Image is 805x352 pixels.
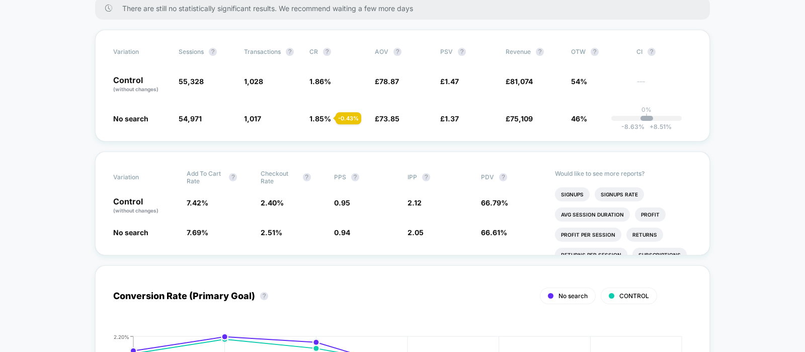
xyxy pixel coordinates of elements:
[179,48,204,55] span: Sessions
[536,48,544,56] button: ?
[244,77,263,86] span: 1,028
[375,48,388,55] span: AOV
[113,207,158,214] span: (without changes)
[113,48,169,56] span: Variation
[351,173,359,181] button: ?
[555,187,590,201] li: Signups
[260,292,268,300] button: ?
[261,170,298,185] span: Checkout Rate
[591,48,599,56] button: ?
[393,48,401,56] button: ?
[445,114,459,123] span: 1.37
[187,198,208,207] span: 7.42 %
[645,123,672,130] span: 8.51 %
[555,170,692,177] p: Would like to see more reports?
[440,77,459,86] span: £
[113,170,169,185] span: Variation
[323,48,331,56] button: ?
[113,76,169,93] p: Control
[481,228,507,237] span: 66.61 %
[408,173,417,181] span: IPP
[209,48,217,56] button: ?
[336,112,361,124] div: - 0.43 %
[379,114,399,123] span: 73.85
[648,48,656,56] button: ?
[408,198,422,207] span: 2.12
[445,77,459,86] span: 1.47
[440,114,459,123] span: £
[179,77,204,86] span: 55,328
[555,228,621,242] li: Profit Per Session
[375,114,399,123] span: £
[187,170,224,185] span: Add To Cart Rate
[114,333,129,339] tspan: 2.20%
[187,228,208,237] span: 7.69 %
[481,198,508,207] span: 66.79 %
[286,48,294,56] button: ?
[621,123,645,130] span: -8.63 %
[334,173,346,181] span: PPS
[571,77,587,86] span: 54%
[122,4,690,13] span: There are still no statistically significant results. We recommend waiting a few more days
[261,198,284,207] span: 2.40 %
[619,292,649,300] span: CONTROL
[113,86,158,92] span: (without changes)
[555,207,630,222] li: Avg Session Duration
[244,48,281,55] span: Transactions
[334,198,350,207] span: 0.95
[375,77,399,86] span: £
[646,113,648,121] p: |
[641,106,652,113] p: 0%
[458,48,466,56] button: ?
[440,48,453,55] span: PSV
[510,114,533,123] span: 75,109
[499,173,507,181] button: ?
[626,228,663,242] li: Returns
[229,173,237,181] button: ?
[303,173,311,181] button: ?
[635,207,666,222] li: Profit
[379,77,399,86] span: 78.87
[506,114,533,123] span: £
[113,228,148,237] span: No search
[650,123,654,130] span: +
[179,114,202,123] span: 54,971
[510,77,533,86] span: 81,074
[309,114,331,123] span: 1.85 %
[636,48,692,56] span: CI
[408,228,424,237] span: 2.05
[113,197,177,215] p: Control
[422,173,430,181] button: ?
[595,187,644,201] li: Signups Rate
[506,48,531,55] span: Revenue
[261,228,282,237] span: 2.51 %
[309,48,318,55] span: CR
[309,77,331,86] span: 1.86 %
[481,173,494,181] span: PDV
[558,292,588,300] span: No search
[571,48,626,56] span: OTW
[334,228,350,237] span: 0.94
[244,114,261,123] span: 1,017
[555,248,627,262] li: Returns Per Session
[113,114,148,123] span: No search
[636,79,692,93] span: ---
[632,248,687,262] li: Subscriptions
[506,77,533,86] span: £
[571,114,587,123] span: 46%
